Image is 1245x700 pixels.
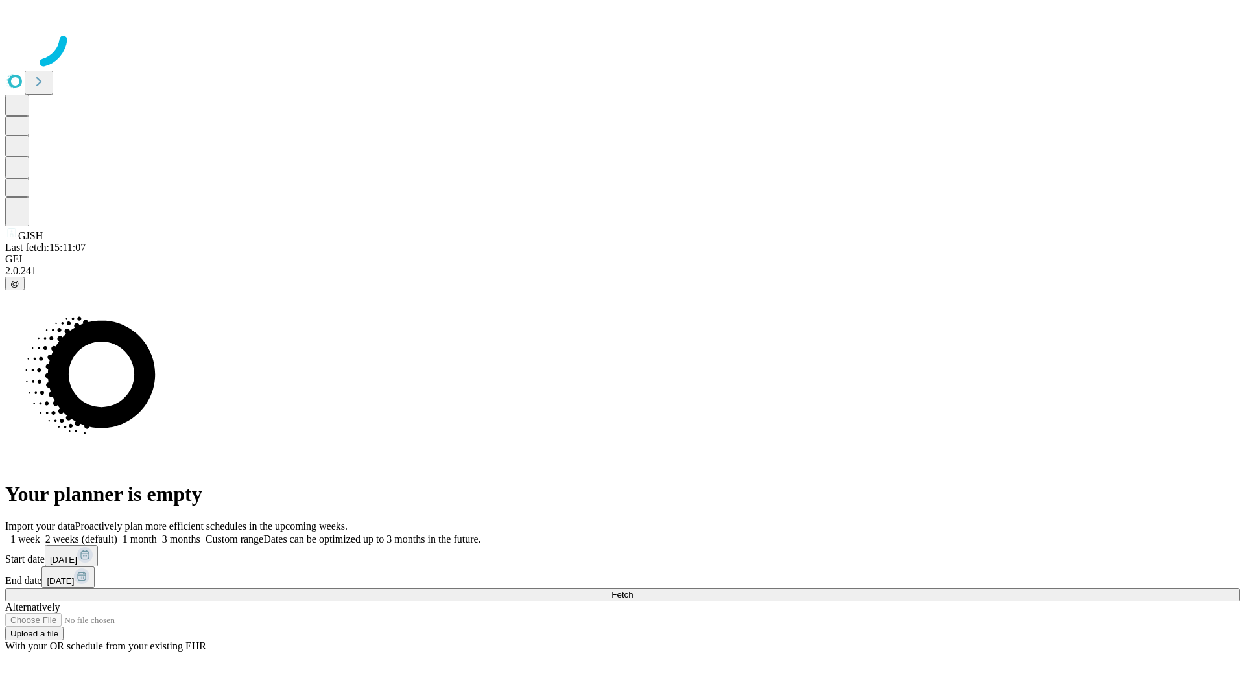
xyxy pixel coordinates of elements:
[5,627,64,640] button: Upload a file
[162,533,200,544] span: 3 months
[50,555,77,565] span: [DATE]
[75,520,348,531] span: Proactively plan more efficient schedules in the upcoming weeks.
[5,640,206,651] span: With your OR schedule from your existing EHR
[18,230,43,241] span: GJSH
[47,576,74,586] span: [DATE]
[41,566,95,588] button: [DATE]
[123,533,157,544] span: 1 month
[45,545,98,566] button: [DATE]
[5,566,1240,588] div: End date
[206,533,263,544] span: Custom range
[5,482,1240,506] h1: Your planner is empty
[5,265,1240,277] div: 2.0.241
[10,279,19,288] span: @
[5,253,1240,265] div: GEI
[5,601,60,612] span: Alternatively
[5,588,1240,601] button: Fetch
[5,520,75,531] span: Import your data
[5,277,25,290] button: @
[5,545,1240,566] div: Start date
[5,242,86,253] span: Last fetch: 15:11:07
[10,533,40,544] span: 1 week
[45,533,117,544] span: 2 weeks (default)
[263,533,480,544] span: Dates can be optimized up to 3 months in the future.
[611,590,633,600] span: Fetch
